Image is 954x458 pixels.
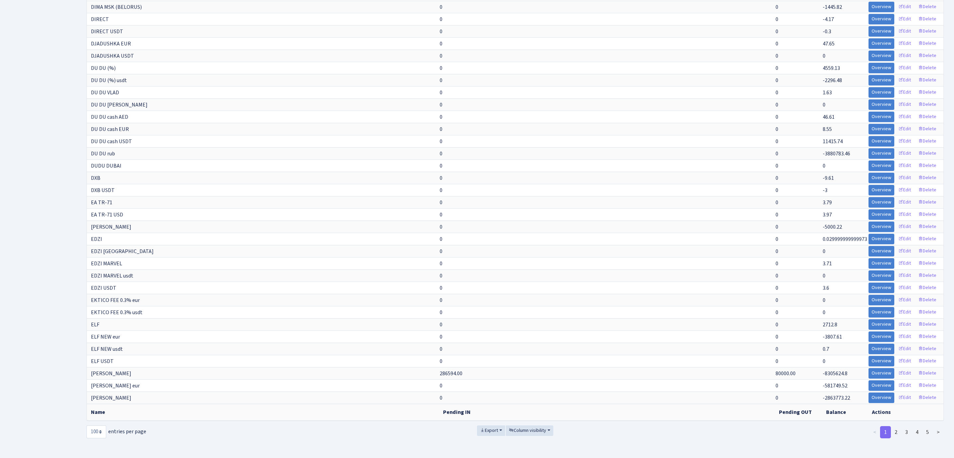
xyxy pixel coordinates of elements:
span: 0 [776,211,778,218]
span: DU DU cash USDT [91,138,132,145]
span: ELF USDT [91,358,114,365]
span: DIRECT [91,16,109,23]
span: 0 [776,272,778,280]
a: 3 [901,426,912,438]
span: [PERSON_NAME] [91,394,131,402]
span: 0 [823,272,825,280]
a: Edit [895,295,914,305]
span: 47.65 [823,40,835,47]
span: EDZI MARVEL usdt [91,272,133,280]
a: Edit [895,63,914,73]
a: Edit [895,197,914,208]
span: 0 [440,345,442,353]
span: 0 [776,345,778,353]
select: entries per page [87,425,106,438]
span: 0.7 [823,345,829,353]
span: 0 [440,309,442,316]
span: 3.79 [823,199,832,206]
a: Overview [869,124,894,134]
span: EDZI [91,235,102,243]
a: Edit [895,234,914,244]
span: 3.6 [823,284,829,292]
a: Delete [915,87,939,98]
span: -0.3 [823,28,831,35]
a: Edit [895,368,914,379]
a: Overview [869,319,894,330]
a: > [933,426,944,438]
span: Column visibility [509,427,546,434]
a: Delete [915,307,939,318]
a: Edit [895,270,914,281]
span: 0 [440,394,442,402]
a: Overview [869,307,894,318]
span: 0 [823,358,825,365]
span: DU DU cash EUR [91,126,129,133]
span: DIRECT USDT [91,28,123,35]
span: 0 [440,358,442,365]
a: Edit [895,173,914,183]
th: Name [87,404,439,420]
span: -4.17 [823,16,834,23]
a: Overview [869,148,894,159]
a: Overview [869,185,894,195]
a: Delete [915,75,939,85]
span: 3.97 [823,211,832,218]
span: 0 [776,162,778,170]
a: Overview [869,222,894,232]
a: Edit [895,222,914,232]
a: Overview [869,136,894,147]
span: 0 [440,162,442,170]
a: Delete [915,197,939,208]
span: 0 [823,309,825,316]
span: 11415.74 [823,138,843,145]
span: 0 [776,333,778,341]
span: 0 [440,187,442,194]
span: [PERSON_NAME] [91,370,131,377]
a: Delete [915,258,939,269]
a: Delete [915,148,939,159]
a: Delete [915,331,939,342]
span: 0 [440,248,442,255]
a: Edit [895,87,914,98]
span: -581749.52 [823,382,847,389]
a: Edit [895,160,914,171]
span: 286594.00 [440,370,462,377]
a: Overview [869,197,894,208]
span: 0 [823,248,825,255]
a: Delete [915,393,939,403]
span: EA TR-71 USD [91,211,123,218]
span: EDZI [GEOGRAPHIC_DATA] [91,248,154,255]
span: 0.029999999999973 [823,235,867,243]
a: Delete [915,356,939,366]
span: DU DU (%) usdt [91,77,127,84]
span: 0 [776,40,778,47]
span: 0 [776,297,778,304]
span: 0 [776,16,778,23]
span: 0 [776,284,778,292]
span: 0 [776,28,778,35]
a: Overview [869,283,894,293]
span: EKTICO FEE 0.3% usdt [91,309,142,316]
span: 8.55 [823,126,832,133]
a: Overview [869,26,894,37]
span: 0 [440,126,442,133]
span: 0 [776,187,778,194]
span: 0 [776,64,778,72]
a: Edit [895,112,914,122]
span: -3 [823,187,827,194]
span: DIMA MSK (BELORUS) [91,3,142,11]
a: Edit [895,209,914,220]
a: Overview [869,160,894,171]
a: Overview [869,246,894,256]
a: Overview [869,2,894,12]
span: ELF NEW eur [91,333,120,341]
span: 0 [440,89,442,96]
span: ELF NEW usdt [91,345,123,353]
span: 0 [440,40,442,47]
th: Balance [822,404,868,420]
span: 3.71 [823,260,832,267]
span: -8305624.8 [823,370,847,377]
span: 0 [440,174,442,182]
span: -1445.82 [823,3,842,11]
span: -5000.22 [823,223,842,231]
